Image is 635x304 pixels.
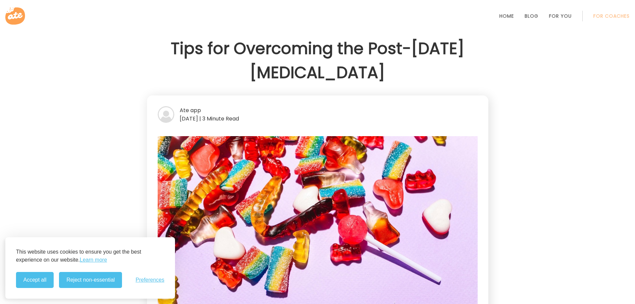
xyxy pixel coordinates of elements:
a: Learn more [80,256,107,264]
button: Toggle preferences [136,277,164,283]
img: bg-avatar-default.svg [158,106,174,123]
p: This website uses cookies to ensure you get the best experience on our website. [16,248,164,264]
a: Blog [525,13,538,19]
a: For You [549,13,572,19]
a: For Coaches [593,13,630,19]
div: Ate app [158,106,478,114]
button: Reject non-essential [59,272,122,288]
span: Preferences [136,277,164,283]
h1: Tips for Overcoming the Post-[DATE] [MEDICAL_DATA] [147,37,488,85]
a: Home [499,13,514,19]
div: [DATE] | 3 Minute Read [158,114,478,123]
button: Accept all cookies [16,272,54,288]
